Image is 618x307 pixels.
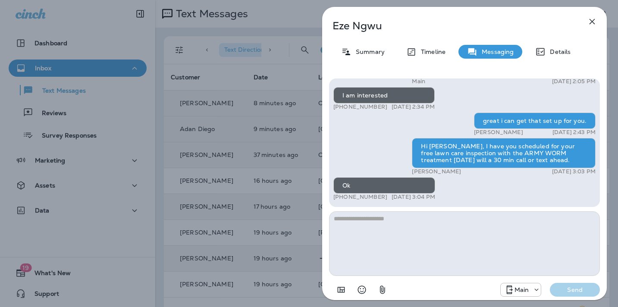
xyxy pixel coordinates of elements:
div: I am interested [333,87,435,103]
p: [PHONE_NUMBER] [333,194,387,200]
p: [DATE] 2:34 PM [392,103,435,110]
p: [DATE] 3:04 PM [392,194,435,200]
p: Main [412,78,425,85]
div: +1 (817) 482-3792 [501,285,541,295]
p: Eze Ngwu [333,20,568,32]
p: Timeline [417,48,445,55]
div: great i can get that set up for you. [474,113,596,129]
div: Hi [PERSON_NAME], I have you scheduled for your free lawn care inspection with the ARMY WORM trea... [412,138,596,168]
button: Add in a premade template [333,281,350,298]
p: Details [546,48,571,55]
p: [DATE] 2:05 PM [552,78,596,85]
p: Messaging [477,48,514,55]
p: [DATE] 3:03 PM [552,168,596,175]
p: [PERSON_NAME] [412,168,461,175]
p: Summary [351,48,385,55]
div: Ok [333,177,435,194]
button: Select an emoji [353,281,370,298]
p: [PHONE_NUMBER] [333,103,387,110]
p: [PERSON_NAME] [474,129,523,136]
p: [DATE] 2:43 PM [552,129,596,136]
p: Main [514,286,529,293]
